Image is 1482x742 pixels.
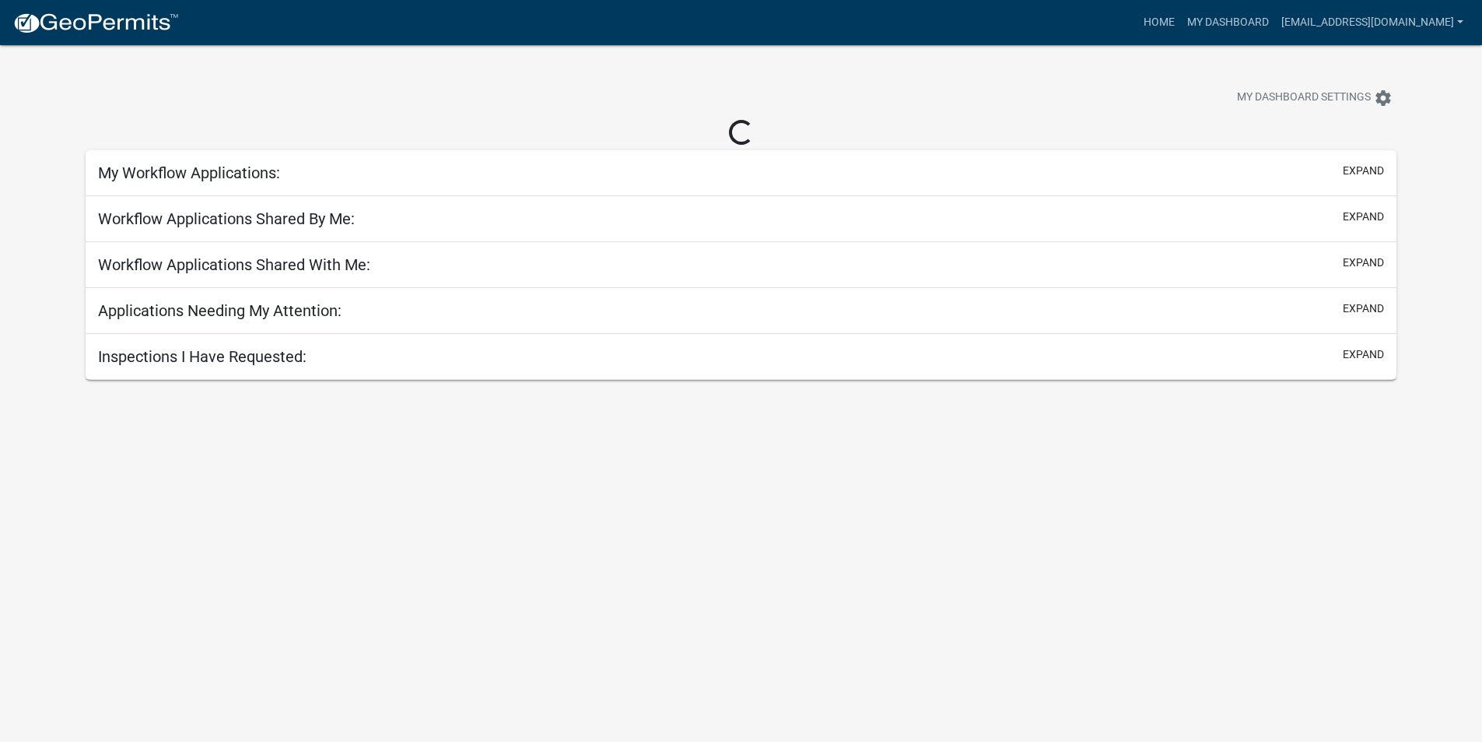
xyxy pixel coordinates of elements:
[1137,8,1181,37] a: Home
[1343,209,1384,225] button: expand
[1343,255,1384,271] button: expand
[98,255,370,274] h5: Workflow Applications Shared With Me:
[98,209,355,228] h5: Workflow Applications Shared By Me:
[98,164,280,182] h5: My Workflow Applications:
[1237,89,1371,107] span: My Dashboard Settings
[1181,8,1275,37] a: My Dashboard
[1343,163,1384,179] button: expand
[1374,89,1393,107] i: settings
[1343,301,1384,317] button: expand
[98,301,342,320] h5: Applications Needing My Attention:
[1224,83,1405,113] button: My Dashboard Settingssettings
[1343,346,1384,363] button: expand
[1275,8,1470,37] a: [EMAIL_ADDRESS][DOMAIN_NAME]
[98,347,307,366] h5: Inspections I Have Requested:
